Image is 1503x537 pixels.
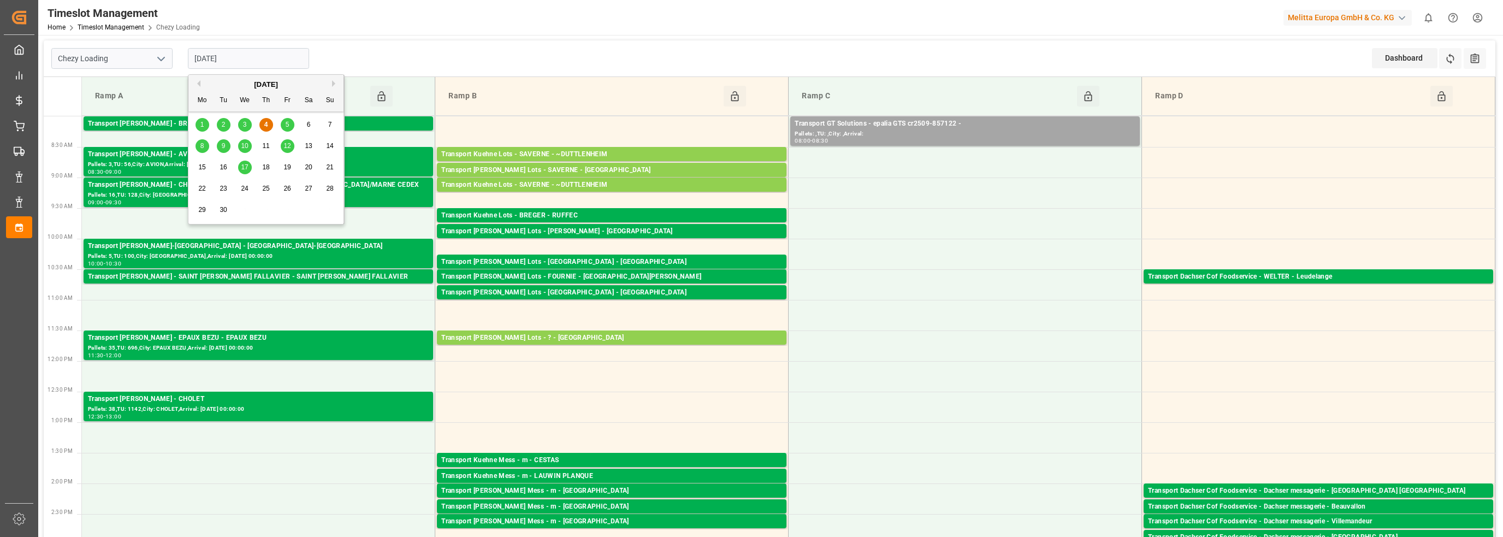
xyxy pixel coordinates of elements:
[302,182,316,196] div: Choose Saturday, September 27th, 2025
[88,333,429,344] div: Transport [PERSON_NAME] - EPAUX BEZU - EPAUX BEZU
[88,394,429,405] div: Transport [PERSON_NAME] - CHOLET
[281,94,294,108] div: Fr
[104,414,105,419] div: -
[88,344,429,353] div: Pallets: 35,TU: 696,City: EPAUX BEZU,Arrival: [DATE] 00:00:00
[281,118,294,132] div: Choose Friday, September 5th, 2025
[441,482,782,491] div: Pallets: ,TU: 22,City: LAUWIN PLANQUE,Arrival: [DATE] 00:00:00
[305,163,312,171] span: 20
[1148,282,1489,292] div: Pallets: 6,TU: 94,City: [GEOGRAPHIC_DATA],Arrival: [DATE] 00:00:00
[1148,512,1489,522] div: Pallets: 1,TU: 79,City: [GEOGRAPHIC_DATA],Arrival: [DATE] 00:00:00
[196,118,209,132] div: Choose Monday, September 1st, 2025
[104,261,105,266] div: -
[307,121,311,128] span: 6
[238,182,252,196] div: Choose Wednesday, September 24th, 2025
[441,512,782,522] div: Pallets: ,TU: 2,City: [GEOGRAPHIC_DATA],Arrival: [DATE] 00:00:00
[259,139,273,153] div: Choose Thursday, September 11th, 2025
[51,479,73,485] span: 2:00 PM
[51,48,173,69] input: Type to search/select
[48,295,73,301] span: 11:00 AM
[241,185,248,192] span: 24
[286,121,289,128] span: 5
[105,353,121,358] div: 12:00
[241,163,248,171] span: 17
[105,200,121,205] div: 09:30
[323,182,337,196] div: Choose Sunday, September 28th, 2025
[88,272,429,282] div: Transport [PERSON_NAME] - SAINT [PERSON_NAME] FALLAVIER - SAINT [PERSON_NAME] FALLAVIER
[812,138,828,143] div: 08:30
[302,94,316,108] div: Sa
[441,486,782,497] div: Transport [PERSON_NAME] Mess - m - [GEOGRAPHIC_DATA]
[48,23,66,31] a: Home
[302,139,316,153] div: Choose Saturday, September 13th, 2025
[48,264,73,270] span: 10:30 AM
[441,501,782,512] div: Transport [PERSON_NAME] Mess - m - [GEOGRAPHIC_DATA]
[1148,272,1489,282] div: Transport Dachser Cof Foodservice - WELTER - Leudelange
[259,161,273,174] div: Choose Thursday, September 18th, 2025
[262,142,269,150] span: 11
[104,200,105,205] div: -
[1148,527,1489,536] div: Pallets: 1,TU: 126,City: [GEOGRAPHIC_DATA],Arrival: [DATE] 00:00:00
[441,466,782,475] div: Pallets: 1,TU: 31,City: [GEOGRAPHIC_DATA],Arrival: [DATE] 00:00:00
[441,149,782,160] div: Transport Kuehne Lots - SAVERNE - ~DUTTLENHEIM
[1148,486,1489,497] div: Transport Dachser Cof Foodservice - Dachser messagerie - [GEOGRAPHIC_DATA] [GEOGRAPHIC_DATA]
[323,161,337,174] div: Choose Sunday, September 21st, 2025
[88,149,429,160] div: Transport [PERSON_NAME] - AVION - AVION
[196,161,209,174] div: Choose Monday, September 15th, 2025
[198,163,205,171] span: 15
[88,261,104,266] div: 10:00
[48,326,73,332] span: 11:30 AM
[48,387,73,393] span: 12:30 PM
[326,142,333,150] span: 14
[441,298,782,308] div: Pallets: 2,TU: 189,City: [GEOGRAPHIC_DATA],Arrival: [DATE] 00:00:00
[441,516,782,527] div: Transport [PERSON_NAME] Mess - m - [GEOGRAPHIC_DATA]
[1151,86,1430,107] div: Ramp D
[51,448,73,454] span: 1:30 PM
[441,221,782,231] div: Pallets: ,TU: 67,City: RUFFEC,Arrival: [DATE] 00:00:00
[88,200,104,205] div: 09:00
[1283,10,1412,26] div: Melitta Europa GmbH & Co. KG
[441,282,782,292] div: Pallets: 1,TU: 36,City: [GEOGRAPHIC_DATA][PERSON_NAME],Arrival: [DATE] 00:00:00
[104,169,105,174] div: -
[328,121,332,128] span: 7
[220,163,227,171] span: 16
[217,182,230,196] div: Choose Tuesday, September 23rd, 2025
[88,119,429,129] div: Transport [PERSON_NAME] - BRETIGNY SUR ORGE - BRETIGNY SUR ORGE
[196,139,209,153] div: Choose Monday, September 8th, 2025
[323,118,337,132] div: Choose Sunday, September 7th, 2025
[88,191,429,200] div: Pallets: 16,TU: 128,City: [GEOGRAPHIC_DATA]/MARNE CEDEX,Arrival: [DATE] 00:00:00
[105,414,121,419] div: 13:00
[281,139,294,153] div: Choose Friday, September 12th, 2025
[1148,516,1489,527] div: Transport Dachser Cof Foodservice - Dachser messagerie - Villemandeur
[88,129,429,139] div: Pallets: 2,TU: ,City: [GEOGRAPHIC_DATA],Arrival: [DATE] 00:00:00
[1148,497,1489,506] div: Pallets: 2,TU: 11,City: [GEOGRAPHIC_DATA] [GEOGRAPHIC_DATA],Arrival: [DATE] 00:00:00
[88,405,429,414] div: Pallets: 38,TU: 1142,City: CHOLET,Arrival: [DATE] 00:00:00
[220,185,227,192] span: 23
[51,142,73,148] span: 8:30 AM
[217,118,230,132] div: Choose Tuesday, September 2nd, 2025
[48,356,73,362] span: 12:00 PM
[78,23,144,31] a: Timeslot Management
[441,210,782,221] div: Transport Kuehne Lots - BREGER - RUFFEC
[217,94,230,108] div: Tu
[51,509,73,515] span: 2:30 PM
[152,50,169,67] button: open menu
[222,142,226,150] span: 9
[1148,501,1489,512] div: Transport Dachser Cof Foodservice - Dachser messagerie - Beauvallon
[217,139,230,153] div: Choose Tuesday, September 9th, 2025
[305,142,312,150] span: 13
[441,527,782,536] div: Pallets: ,TU: 10,City: [GEOGRAPHIC_DATA],Arrival: [DATE] 00:00:00
[259,94,273,108] div: Th
[196,203,209,217] div: Choose Monday, September 29th, 2025
[259,118,273,132] div: Choose Thursday, September 4th, 2025
[220,206,227,214] span: 30
[1416,5,1441,30] button: show 0 new notifications
[243,121,247,128] span: 3
[795,119,1135,129] div: Transport GT Solutions - epalia GTS cr2509-857122 -
[48,234,73,240] span: 10:00 AM
[88,241,429,252] div: Transport [PERSON_NAME]-[GEOGRAPHIC_DATA] - [GEOGRAPHIC_DATA]-[GEOGRAPHIC_DATA]
[238,161,252,174] div: Choose Wednesday, September 17th, 2025
[441,257,782,268] div: Transport [PERSON_NAME] Lots - [GEOGRAPHIC_DATA] - [GEOGRAPHIC_DATA]
[238,118,252,132] div: Choose Wednesday, September 3rd, 2025
[444,86,724,107] div: Ramp B
[441,471,782,482] div: Transport Kuehne Mess - m - LAUWIN PLANQUE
